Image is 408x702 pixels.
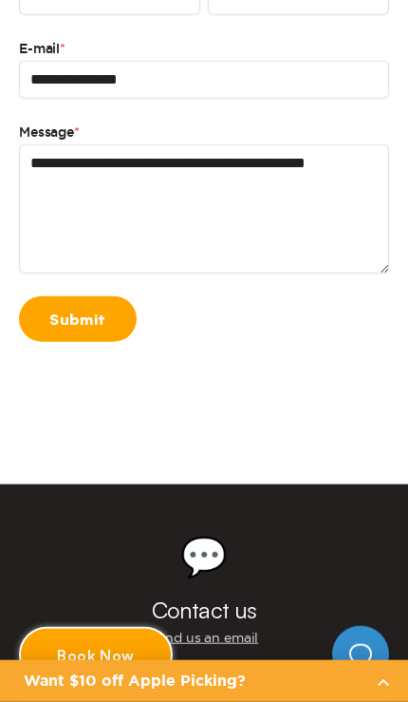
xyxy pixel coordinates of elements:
[150,629,258,647] a: Send us an email
[19,627,173,683] a: Book Now
[19,38,389,61] label: E-mail
[180,538,228,576] div: 💬
[19,296,137,342] a: Submit
[24,670,361,693] h2: Want $10 off Apple Picking?
[332,626,389,683] iframe: Help Scout Beacon - Open
[152,598,256,621] h3: Contact us
[19,122,389,144] label: Message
